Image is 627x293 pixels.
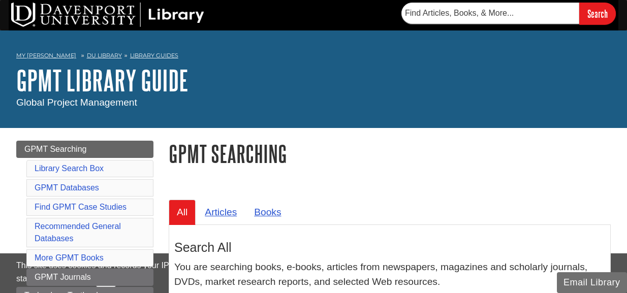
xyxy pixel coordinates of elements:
[16,51,76,60] a: My [PERSON_NAME]
[557,272,627,293] button: Email Library
[174,260,605,289] p: You are searching books, e-books, articles from newspapers, magazines and scholarly journals, DVD...
[35,183,99,192] a: GPMT Databases
[16,49,611,65] nav: breadcrumb
[579,3,616,24] input: Search
[35,253,104,262] a: More GPMT Books
[11,3,204,27] img: DU Library
[26,269,153,286] a: GPMT Journals
[401,3,579,24] input: Find Articles, Books, & More...
[169,141,611,167] h1: GPMT Searching
[169,200,196,224] a: All
[35,203,127,211] a: Find GPMT Case Studies
[35,164,104,173] a: Library Search Box
[130,52,178,59] a: Library Guides
[16,97,137,108] span: Global Project Management
[24,145,86,153] span: GPMT Searching
[16,141,153,158] a: GPMT Searching
[16,64,189,96] a: GPMT Library Guide
[35,222,121,243] a: Recommended General Databases
[197,200,245,224] a: Articles
[87,52,122,59] a: DU Library
[401,3,616,24] form: Searches DU Library's articles, books, and more
[246,200,289,224] a: Books
[174,240,605,255] h3: Search All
